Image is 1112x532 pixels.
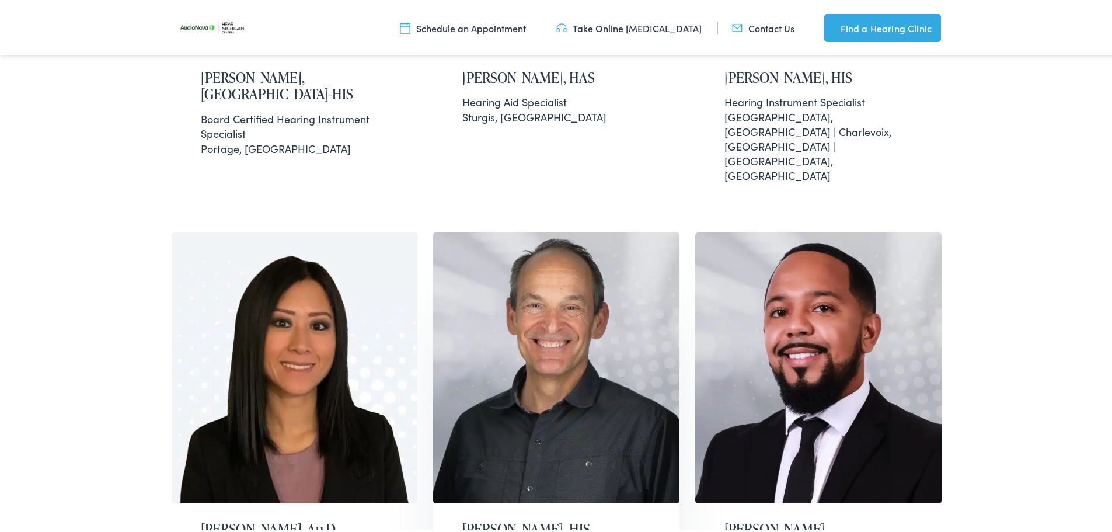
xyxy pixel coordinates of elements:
[724,92,912,107] div: Hearing Instrument Specialist
[724,67,912,84] h2: [PERSON_NAME], HIS
[732,19,794,32] a: Contact Us
[824,12,941,40] a: Find a Hearing Clinic
[724,92,912,180] div: [GEOGRAPHIC_DATA], [GEOGRAPHIC_DATA] | Charlevoix, [GEOGRAPHIC_DATA] | [GEOGRAPHIC_DATA], [GEOGRA...
[201,109,389,154] div: Portage, [GEOGRAPHIC_DATA]
[556,19,702,32] a: Take Online [MEDICAL_DATA]
[462,67,650,84] h2: [PERSON_NAME], HAS
[824,19,835,33] img: utility icon
[201,109,389,138] div: Board Certified Hearing Instrument Specialist
[201,67,389,101] h2: [PERSON_NAME], [GEOGRAPHIC_DATA]-HIS
[462,92,650,121] div: Sturgis, [GEOGRAPHIC_DATA]
[556,19,567,32] img: utility icon
[732,19,743,32] img: utility icon
[400,19,410,32] img: utility icon
[462,92,650,107] div: Hearing Aid Specialist
[400,19,526,32] a: Schedule an Appointment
